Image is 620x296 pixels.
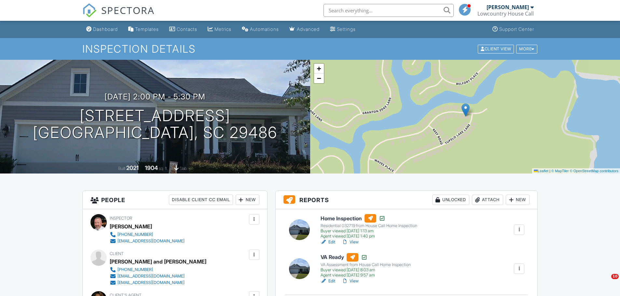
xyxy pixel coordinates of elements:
[101,3,155,17] span: SPECTORA
[126,164,139,171] div: 2021
[499,26,534,32] div: Support Center
[177,26,197,32] div: Contacts
[297,26,320,32] div: Advanced
[93,26,118,32] div: Dashboard
[321,234,417,239] div: Agent viewed [DATE] 1:40 pm
[487,4,529,10] div: [PERSON_NAME]
[110,238,185,244] a: [EMAIL_ADDRESS][DOMAIN_NAME]
[117,267,153,272] div: [PHONE_NUMBER]
[516,45,537,53] div: More
[110,222,152,231] div: [PERSON_NAME]
[214,26,231,32] div: Metrics
[321,267,411,273] div: Buyer viewed [DATE] 8:03 am
[534,169,548,173] a: Leaflet
[462,103,470,117] img: Marker
[321,228,417,234] div: Buyer viewed [DATE] 1:13 am
[205,23,234,35] a: Metrics
[117,274,185,279] div: [EMAIL_ADDRESS][DOMAIN_NAME]
[321,223,417,228] div: Residential 032719 from House Call Home Inspection
[321,262,411,267] div: VA Assessment from House Call Home Inspection
[110,251,124,256] span: Client
[104,92,205,101] h3: [DATE] 2:00 pm - 5:30 pm
[324,4,454,17] input: Search everything...
[110,266,201,273] a: [PHONE_NUMBER]
[82,9,155,22] a: SPECTORA
[159,166,168,171] span: sq. ft.
[82,43,538,55] h1: Inspection Details
[321,239,335,245] a: Edit
[82,3,97,18] img: The Best Home Inspection Software - Spectora
[472,195,503,205] div: Attach
[83,191,267,209] h3: People
[110,216,132,221] span: Inspector
[506,195,530,205] div: New
[342,278,359,284] a: View
[327,23,358,35] a: Settings
[598,274,613,290] iframe: Intercom live chat
[117,280,185,285] div: [EMAIL_ADDRESS][DOMAIN_NAME]
[321,253,411,262] h6: VA Ready
[135,26,159,32] div: Templates
[321,273,411,278] div: Agent viewed [DATE] 9:57 am
[342,239,359,245] a: View
[321,214,417,239] a: Home Inspection Residential 032719 from House Call Home Inspection Buyer viewed [DATE] 1:13 am Ag...
[33,107,277,142] h1: [STREET_ADDRESS] [GEOGRAPHIC_DATA], SC 29486
[167,23,200,35] a: Contacts
[317,64,321,72] span: +
[321,253,411,278] a: VA Ready VA Assessment from House Call Home Inspection Buyer viewed [DATE] 8:03 am Agent viewed [...
[570,169,618,173] a: © OpenStreetMap contributors
[276,191,538,209] h3: Reports
[118,166,125,171] span: Built
[317,74,321,82] span: −
[239,23,282,35] a: Automations (Basic)
[478,45,514,53] div: Client View
[110,273,201,279] a: [EMAIL_ADDRESS][DOMAIN_NAME]
[180,166,187,171] span: slab
[477,10,534,17] div: Lowcountry House Call
[432,195,469,205] div: Unlocked
[490,23,537,35] a: Support Center
[314,73,324,83] a: Zoom out
[84,23,120,35] a: Dashboard
[549,169,550,173] span: |
[126,23,161,35] a: Templates
[250,26,279,32] div: Automations
[321,278,335,284] a: Edit
[117,238,185,244] div: [EMAIL_ADDRESS][DOMAIN_NAME]
[145,164,158,171] div: 1904
[110,279,201,286] a: [EMAIL_ADDRESS][DOMAIN_NAME]
[110,257,206,266] div: [PERSON_NAME] and [PERSON_NAME]
[314,64,324,73] a: Zoom in
[287,23,322,35] a: Advanced
[611,274,619,279] span: 10
[169,195,233,205] div: Disable Client CC Email
[236,195,259,205] div: New
[477,46,516,51] a: Client View
[337,26,356,32] div: Settings
[110,231,185,238] a: [PHONE_NUMBER]
[551,169,569,173] a: © MapTiler
[117,232,153,237] div: [PHONE_NUMBER]
[321,214,417,223] h6: Home Inspection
